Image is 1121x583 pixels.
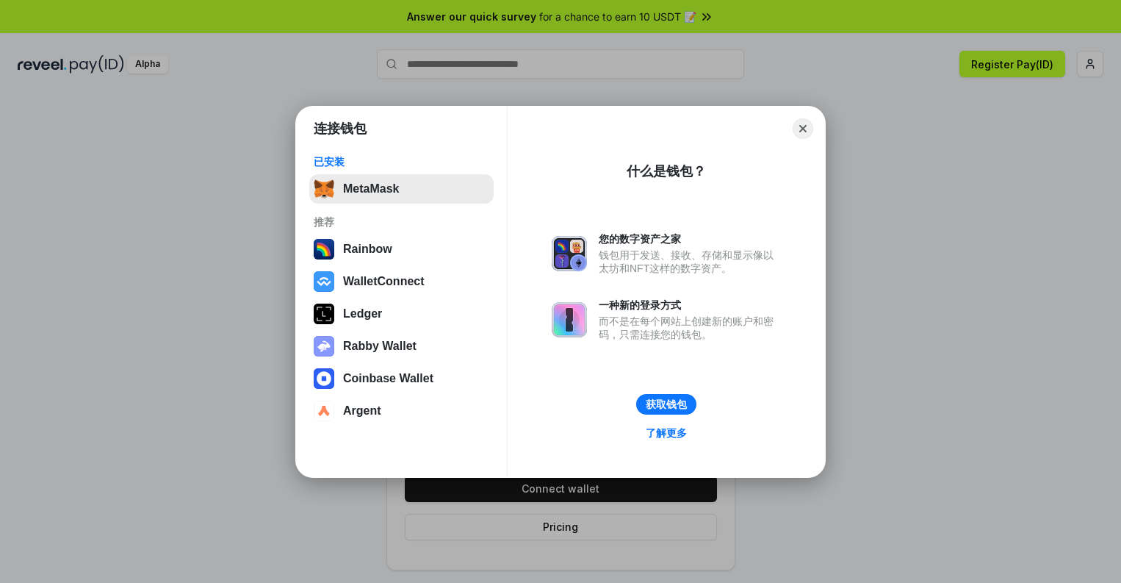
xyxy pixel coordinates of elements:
div: 您的数字资产之家 [599,232,781,246]
div: MetaMask [343,182,399,196]
button: MetaMask [309,174,494,204]
div: Argent [343,404,381,418]
button: WalletConnect [309,267,494,296]
div: 推荐 [314,215,489,229]
img: svg+xml,%3Csvg%20xmlns%3D%22http%3A%2F%2Fwww.w3.org%2F2000%2Fsvg%22%20fill%3D%22none%22%20viewBox... [552,236,587,271]
img: svg+xml,%3Csvg%20xmlns%3D%22http%3A%2F%2Fwww.w3.org%2F2000%2Fsvg%22%20width%3D%2228%22%20height%3... [314,304,334,324]
div: 一种新的登录方式 [599,298,781,312]
button: Coinbase Wallet [309,364,494,393]
div: 钱包用于发送、接收、存储和显示像以太坊和NFT这样的数字资产。 [599,248,781,275]
img: svg+xml,%3Csvg%20xmlns%3D%22http%3A%2F%2Fwww.w3.org%2F2000%2Fsvg%22%20fill%3D%22none%22%20viewBox... [552,302,587,337]
button: Argent [309,396,494,426]
div: Rainbow [343,243,392,256]
img: svg+xml,%3Csvg%20width%3D%22120%22%20height%3D%22120%22%20viewBox%3D%220%200%20120%20120%22%20fil... [314,239,334,260]
div: 获取钱包 [646,398,687,411]
div: 已安装 [314,155,489,168]
img: svg+xml,%3Csvg%20width%3D%2228%22%20height%3D%2228%22%20viewBox%3D%220%200%2028%2028%22%20fill%3D... [314,368,334,389]
div: Ledger [343,307,382,321]
button: Rainbow [309,235,494,264]
button: Close [793,118,813,139]
h1: 连接钱包 [314,120,367,137]
div: Coinbase Wallet [343,372,433,385]
div: 什么是钱包？ [627,162,706,180]
img: svg+xml,%3Csvg%20xmlns%3D%22http%3A%2F%2Fwww.w3.org%2F2000%2Fsvg%22%20fill%3D%22none%22%20viewBox... [314,336,334,357]
img: svg+xml,%3Csvg%20width%3D%2228%22%20height%3D%2228%22%20viewBox%3D%220%200%2028%2028%22%20fill%3D... [314,271,334,292]
button: Rabby Wallet [309,332,494,361]
div: 了解更多 [646,426,687,440]
button: Ledger [309,299,494,329]
img: svg+xml,%3Csvg%20fill%3D%22none%22%20height%3D%2233%22%20viewBox%3D%220%200%2035%2033%22%20width%... [314,179,334,199]
div: WalletConnect [343,275,425,288]
div: 而不是在每个网站上创建新的账户和密码，只需连接您的钱包。 [599,315,781,341]
img: svg+xml,%3Csvg%20width%3D%2228%22%20height%3D%2228%22%20viewBox%3D%220%200%2028%2028%22%20fill%3D... [314,401,334,421]
a: 了解更多 [637,423,696,443]
div: Rabby Wallet [343,340,417,353]
button: 获取钱包 [636,394,696,415]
